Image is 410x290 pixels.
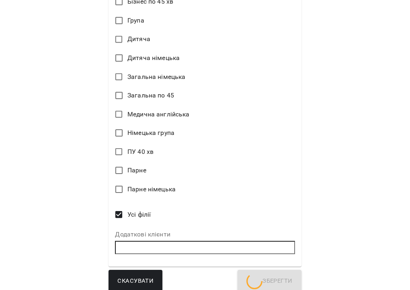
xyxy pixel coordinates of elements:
label: Додаткові клієнти [115,231,295,238]
span: Група [127,16,144,25]
span: Загальна по 45 [127,91,174,100]
span: Скасувати [117,276,154,286]
span: Усі філії [127,210,151,220]
span: Дитяча німецька [127,53,180,63]
span: Парне німецька [127,184,176,194]
span: Дитяча [127,34,150,44]
span: Загальна німецька [127,72,186,82]
span: Медична англійська [127,110,190,119]
span: ПУ 40 хв [127,147,154,157]
span: Парне [127,166,146,175]
span: Німецька група [127,128,174,138]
